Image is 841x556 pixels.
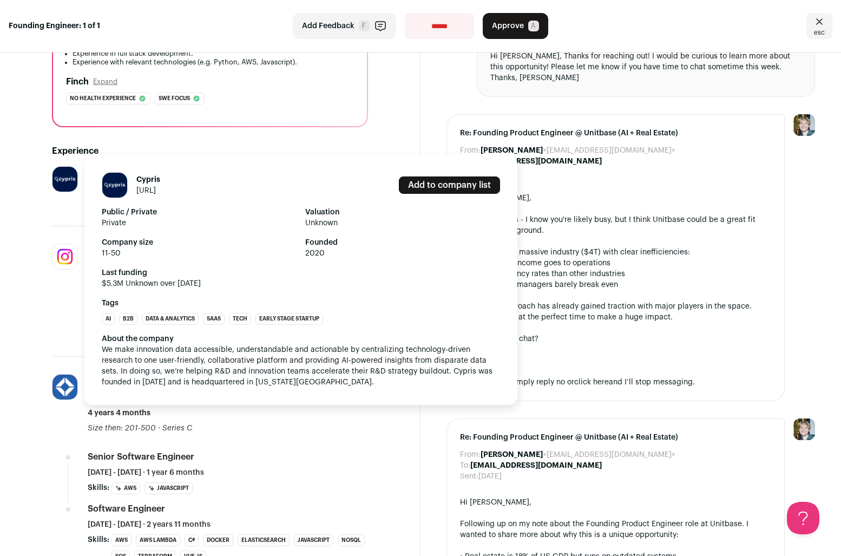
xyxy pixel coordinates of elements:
li: Experience in full stack development. [73,49,354,58]
span: 2020 [305,248,500,259]
dt: To: [460,460,470,471]
img: 6494470-medium_jpg [793,418,815,440]
div: We're tackling a massive industry ($4T) with clear inefficiencies: [460,247,771,258]
dt: From: [460,449,481,460]
dd: <[EMAIL_ADDRESS][DOMAIN_NAME]> [481,145,675,156]
li: AWS [111,534,132,546]
div: • Most property managers barely break even [460,279,771,290]
b: [PERSON_NAME] [481,147,543,154]
a: Close [806,13,832,39]
li: JavaScript [144,482,193,494]
span: We make innovation data accessible, understandable and actionable by centralizing technology-driv... [102,346,495,386]
div: Not relevant? Simply reply no or and I’ll stop messaging. [460,377,771,388]
strong: Public / Private [102,207,297,218]
li: AI [102,313,115,325]
span: No health experience [70,93,136,104]
span: [DATE] - [DATE] · 1 year 6 months [88,467,204,478]
li: AWS Lambda [136,534,180,546]
li: Docker [203,534,233,546]
li: NoSQL [338,534,365,546]
span: F [359,21,370,31]
span: Series C [162,424,192,432]
span: Re: Founding Product Engineer @ Unitbase (AI + Real Estate) [460,432,771,443]
li: Experience with relevant technologies (e.g. Python, AWS, Javascript). [73,58,354,67]
span: Skills: [88,534,109,545]
span: Size then: 201-500 [88,424,156,432]
div: Hi [PERSON_NAME], Thanks for reaching out! I would be curious to learn more about this opportunit... [490,51,801,83]
span: Private [102,218,297,228]
span: Approve [492,21,524,31]
div: About the company [102,333,500,344]
div: Senior Software Engineer [88,451,194,463]
strong: Founded [305,237,500,248]
li: Data & Analytics [142,313,199,325]
div: Last note on this - I know you're likely busy, but I think Unitbase could be a great fit given yo... [460,214,771,236]
div: Hi [PERSON_NAME], [460,193,771,204]
span: Swe focus [159,93,190,104]
div: Following up on my note about the Founding Product Engineer role at Unitbase. I wanted to share m... [460,519,771,540]
li: Early Stage Startup [255,313,323,325]
strong: Tags [102,298,500,309]
strong: Founding Engineer: 1 of 1 [9,21,100,31]
div: • 3x higher vacancy rates than other industries [460,269,771,279]
img: 6494470-medium_jpg [793,114,815,136]
span: Re: Founding Product Engineer @ Unitbase (AI + Real Estate) [460,128,771,139]
dt: Sent: [460,471,478,482]
button: Approve A [483,13,548,39]
dt: From: [460,145,481,156]
span: esc [814,28,825,37]
span: 4 years 4 months [88,408,150,418]
li: C# [185,534,199,546]
span: · [158,423,160,434]
strong: Last funding [102,267,500,278]
li: B2B [119,313,137,325]
b: [EMAIL_ADDRESS][DOMAIN_NAME] [470,462,602,469]
iframe: Help Scout Beacon - Open [787,502,819,534]
li: Tech [229,313,251,325]
dd: [DATE] [478,471,502,482]
span: Unknown [305,218,500,228]
div: Hi [PERSON_NAME], [460,497,771,508]
strong: Company size [102,237,297,248]
span: Add Feedback [302,21,354,31]
b: [PERSON_NAME] [481,451,543,459]
li: SaaS [203,313,225,325]
li: AWS [111,482,140,494]
div: • 40% of rental income goes to operations [460,258,771,269]
div: Software Engineer [88,503,165,515]
img: a6e10d5ff58de3c9b807d230a94b5d44e5748e64250fd4ba757cae8b02c3ba42.jpg [52,375,77,400]
li: JavaScript [294,534,333,546]
h2: Finch [66,75,89,88]
a: click here [574,378,609,386]
strong: Valuation [305,207,500,218]
span: 11-50 [102,248,297,259]
div: Our AI-first approach has already gained traction with major players in the space. You'd be joini... [460,301,771,323]
h2: Experience [52,145,368,158]
img: 9f049850beb2fe81af7b208f8a00853fdb1106ca2b9dc5b53e46834651b1c037.jpg [52,167,77,192]
b: [EMAIL_ADDRESS][DOMAIN_NAME] [470,158,602,165]
dd: <[EMAIL_ADDRESS][DOMAIN_NAME]> [481,449,675,460]
li: Elasticsearch [238,534,290,546]
span: $5.3M Unknown over [DATE] [102,278,500,289]
div: Open to a quick chat? [460,333,771,344]
span: [DATE] - [DATE] · 2 years 11 months [88,519,211,530]
button: Add Feedback F [293,13,396,39]
h1: Cypris [136,174,160,185]
span: Skills: [88,482,109,493]
a: Add to company list [399,176,500,194]
a: [URL] [136,187,156,194]
span: A [528,21,539,31]
button: Expand [93,77,117,86]
img: a06d17424b9c07cc90ca39f2bf5c69672e190f7e04db5898a8bf75966d786239.jpg [52,244,77,269]
img: 9f049850beb2fe81af7b208f8a00853fdb1106ca2b9dc5b53e46834651b1c037.jpg [102,173,127,198]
